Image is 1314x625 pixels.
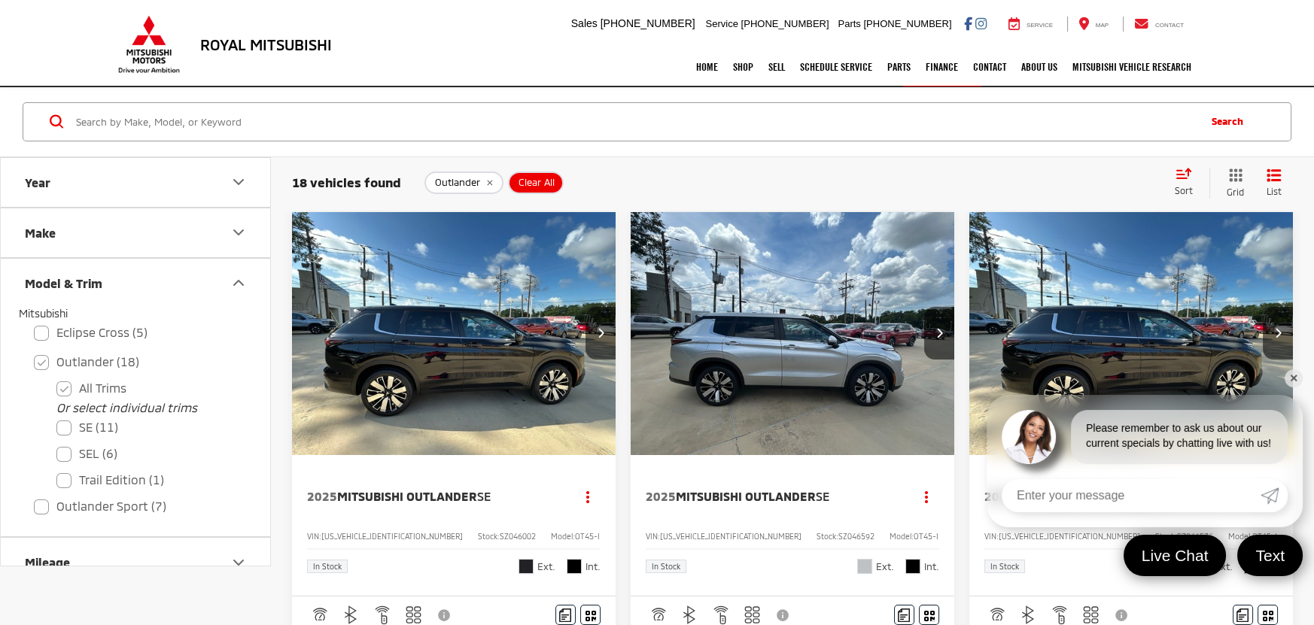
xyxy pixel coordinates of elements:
a: 2025Mitsubishi OutlanderSE [307,488,559,505]
span: Sort [1175,185,1193,196]
img: 2025 Mitsubishi Outlander SE [630,212,956,457]
span: Mitsubishi [19,307,68,320]
label: All Trims [56,375,237,402]
span: OT45-I [914,532,938,541]
span: Outlander [435,177,480,189]
a: Service [997,17,1064,32]
div: Mileage [25,555,70,569]
div: 2025 Mitsubishi Outlander SE 0 [291,212,617,455]
span: Map [1096,22,1109,29]
i: Window Sticker [1262,609,1273,621]
button: Window Sticker [580,605,601,625]
span: Service [706,18,738,29]
button: Grid View [1209,168,1255,199]
span: OT45-I [575,532,600,541]
button: MileageMileage [1,538,272,587]
button: Actions [574,484,601,510]
button: List View [1255,168,1293,199]
img: Adaptive Cruise Control [649,605,668,624]
a: Text [1237,535,1303,576]
span: [US_VEHICLE_IDENTIFICATION_NUMBER] [321,532,463,541]
div: Mileage [230,554,248,572]
span: VIN: [307,532,321,541]
span: SZ046536 [1177,532,1213,541]
div: 2025 Mitsubishi Outlander SE 0 [630,212,956,455]
a: Submit [1261,479,1288,512]
span: Black [567,559,582,574]
img: Comments [1236,608,1249,621]
span: Ext. [1215,560,1233,574]
span: In Stock [652,563,680,570]
span: Clear All [519,177,555,189]
span: Parts [838,18,860,29]
span: SZ046002 [500,532,536,541]
a: Facebook: Click to visit our Facebook page [964,17,972,29]
a: 2025Mitsubishi OutlanderSE [984,488,1236,505]
label: SE (11) [56,414,237,441]
button: Window Sticker [919,605,939,625]
span: 2025 [307,489,337,503]
span: Mitsubishi Outlander [337,489,477,503]
span: Model: [890,532,914,541]
span: SE [816,489,829,503]
a: Live Chat [1124,535,1227,576]
span: [US_VEHICLE_IDENTIFICATION_NUMBER] [660,532,801,541]
button: Select sort value [1167,168,1209,198]
a: About Us [1014,48,1065,86]
span: Model: [551,532,575,541]
img: Mitsubishi [115,15,183,74]
button: Comments [555,605,576,625]
a: 2025Mitsubishi OutlanderSE [646,488,898,505]
a: Parts: Opens in a new tab [880,48,918,86]
span: Ext. [537,560,555,574]
img: 2025 Mitsubishi Outlander SE [291,212,617,457]
img: Remote Start [712,605,731,624]
button: Actions [913,484,939,510]
span: In Stock [990,563,1019,570]
img: Remote Start [1051,605,1069,624]
div: Make [230,223,248,241]
a: Home [689,48,725,86]
input: Search by Make, Model, or Keyword [75,104,1197,140]
span: Grid [1227,186,1244,199]
span: Int. [924,560,939,574]
img: Agent profile photo [1002,410,1056,464]
label: SEL (6) [56,441,237,467]
a: 2025 Mitsubishi Outlander SE2025 Mitsubishi Outlander SE2025 Mitsubishi Outlander SE2025 Mitsubis... [630,212,956,455]
label: Outlander Sport (7) [34,493,237,520]
img: Comments [559,608,571,621]
img: Adaptive Cruise Control [987,605,1006,624]
a: Contact [966,48,1014,86]
img: Remote Start [373,605,392,624]
img: Comments [898,608,910,621]
input: Enter your message [1002,479,1261,512]
span: Sales [571,17,598,29]
a: Instagram: Click to visit our Instagram page [975,17,987,29]
button: MakeMake [1,208,272,257]
div: 2025 Mitsubishi Outlander SE 0 [969,212,1294,455]
span: Int. [586,560,601,574]
h3: Royal Mitsubishi [200,36,332,53]
button: Search [1197,103,1265,141]
span: Alloy Silver Metallic [857,559,872,574]
img: Bluetooth® [680,605,699,624]
span: [PHONE_NUMBER] [741,18,829,29]
span: 2025 [646,489,676,503]
span: Stock: [1155,532,1177,541]
span: dropdown dots [924,490,927,502]
span: Stock: [817,532,838,541]
a: Schedule Service: Opens in a new tab [792,48,880,86]
button: Next image [586,307,616,360]
button: Model & TrimModel & Trim [1,259,272,308]
span: Service [1027,22,1053,29]
label: Trail Edition (1) [56,467,237,493]
span: [PHONE_NUMBER] [601,17,695,29]
span: In Stock [313,563,342,570]
a: Contact [1123,17,1195,32]
img: 3rd Row Seating [404,605,423,624]
span: SE [477,489,491,503]
img: 3rd Row Seating [743,605,762,624]
button: Window Sticker [1258,605,1278,625]
div: Please remember to ask us about our current specials by chatting live with us! [1071,410,1288,464]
